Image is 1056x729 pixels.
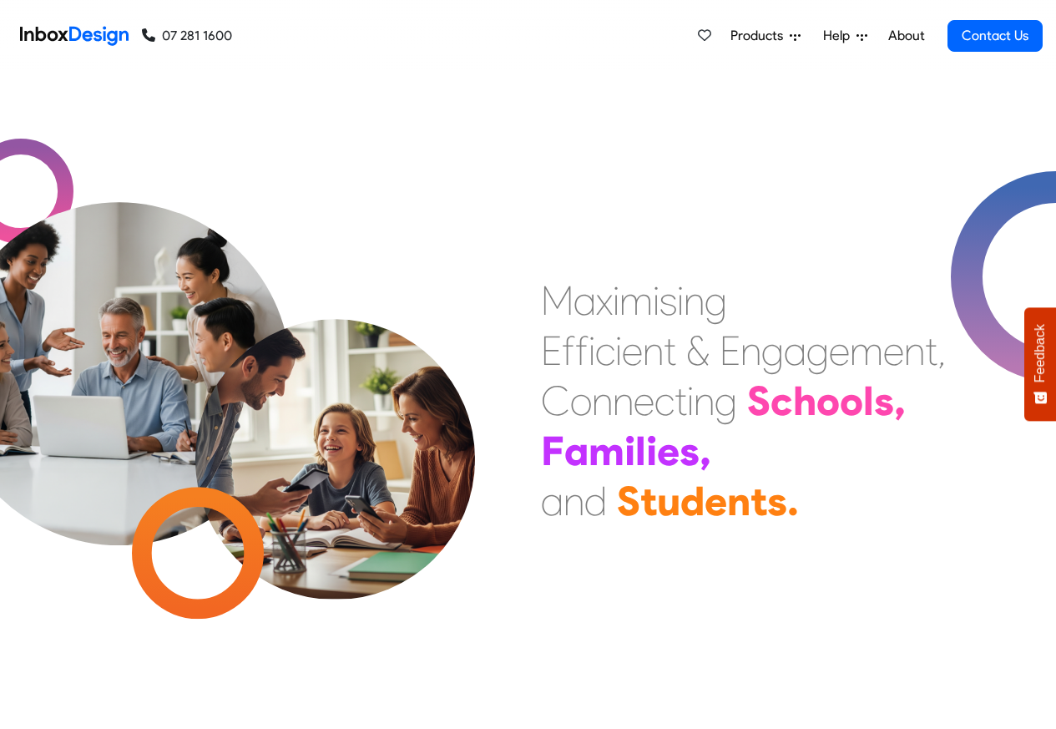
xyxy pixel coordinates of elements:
div: C [541,376,570,426]
div: a [541,476,563,526]
img: parents_with_child.png [160,250,510,600]
div: S [747,376,771,426]
div: u [657,476,680,526]
div: f [575,326,589,376]
div: a [784,326,806,376]
div: . [787,476,799,526]
div: i [653,276,659,326]
div: t [675,376,687,426]
div: n [643,326,664,376]
div: a [573,276,596,326]
div: m [619,276,653,326]
div: o [816,376,840,426]
div: l [635,426,646,476]
div: e [705,476,727,526]
div: n [563,476,584,526]
div: S [617,476,640,526]
div: F [541,426,564,476]
div: , [894,376,906,426]
div: t [750,476,767,526]
div: m [850,326,883,376]
div: i [589,326,595,376]
div: d [680,476,705,526]
a: 07 281 1600 [142,26,232,46]
div: h [793,376,816,426]
div: , [700,426,711,476]
a: Contact Us [947,20,1043,52]
div: f [562,326,575,376]
div: o [570,376,592,426]
div: l [863,376,874,426]
div: d [584,476,607,526]
div: n [613,376,634,426]
div: e [829,326,850,376]
div: e [657,426,680,476]
div: x [596,276,613,326]
div: e [883,326,904,376]
div: o [840,376,863,426]
div: Maximising Efficient & Engagement, Connecting Schools, Families, and Students. [541,276,946,526]
div: i [677,276,684,326]
div: i [687,376,694,426]
div: s [767,476,787,526]
div: n [904,326,925,376]
div: i [646,426,657,476]
div: g [761,326,784,376]
div: i [624,426,635,476]
div: E [541,326,562,376]
div: a [564,426,589,476]
div: g [715,376,737,426]
div: s [874,376,894,426]
div: n [694,376,715,426]
div: t [640,476,657,526]
div: n [684,276,705,326]
span: Products [730,26,790,46]
a: Products [724,19,807,53]
a: Help [816,19,874,53]
div: & [686,326,710,376]
div: n [740,326,761,376]
a: About [883,19,929,53]
div: e [634,376,654,426]
div: m [589,426,624,476]
div: n [727,476,750,526]
div: e [622,326,643,376]
div: t [925,326,937,376]
div: c [595,326,615,376]
div: s [659,276,677,326]
div: t [664,326,676,376]
div: E [720,326,740,376]
div: , [937,326,946,376]
div: g [705,276,727,326]
div: i [613,276,619,326]
div: n [592,376,613,426]
div: c [771,376,793,426]
div: i [615,326,622,376]
button: Feedback - Show survey [1024,307,1056,421]
div: g [806,326,829,376]
div: M [541,276,573,326]
div: s [680,426,700,476]
span: Feedback [1033,324,1048,382]
div: c [654,376,675,426]
span: Help [823,26,856,46]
